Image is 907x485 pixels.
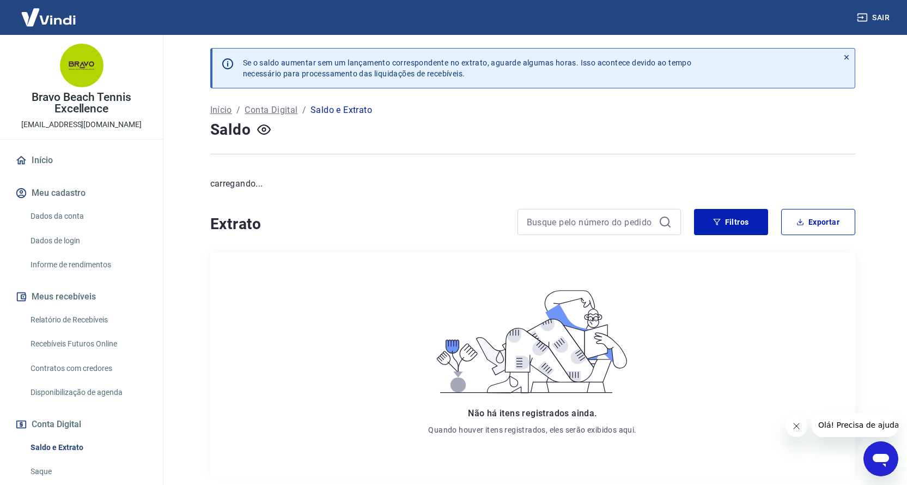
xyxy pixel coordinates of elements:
button: Meus recebíveis [13,285,150,309]
button: Exportar [781,209,855,235]
span: Não há itens registrados ainda. [468,408,596,418]
a: Dados da conta [26,205,150,227]
span: Olá! Precisa de ajuda? [7,8,92,16]
a: Saque [26,460,150,483]
a: Informe de rendimentos [26,254,150,276]
a: Saldo e Extrato [26,436,150,459]
a: Conta Digital [245,104,297,117]
h4: Extrato [210,213,504,235]
iframe: Fechar mensagem [786,415,807,437]
a: Relatório de Recebíveis [26,309,150,331]
p: Saldo e Extrato [311,104,372,117]
p: / [302,104,306,117]
a: Início [13,148,150,172]
a: Início [210,104,232,117]
button: Meu cadastro [13,181,150,205]
a: Recebíveis Futuros Online [26,333,150,355]
a: Dados de login [26,230,150,252]
a: Contratos com credores [26,357,150,380]
button: Sair [855,8,894,28]
img: 9b712bdf-b3bb-44e1-aa76-4bd371055ede.jpeg [60,44,104,87]
img: Vindi [13,1,84,34]
h4: Saldo [210,119,251,141]
p: carregando... [210,177,855,190]
input: Busque pelo número do pedido [527,214,654,230]
p: Quando houver itens registrados, eles serão exibidos aqui. [428,424,636,435]
p: Se o saldo aumentar sem um lançamento correspondente no extrato, aguarde algumas horas. Isso acon... [243,57,692,79]
p: [EMAIL_ADDRESS][DOMAIN_NAME] [21,119,142,130]
iframe: Botão para abrir a janela de mensagens [863,441,898,476]
button: Conta Digital [13,412,150,436]
iframe: Mensagem da empresa [812,413,898,437]
p: Bravo Beach Tennis Excellence [9,92,154,115]
button: Filtros [694,209,768,235]
a: Disponibilização de agenda [26,381,150,404]
p: / [236,104,240,117]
